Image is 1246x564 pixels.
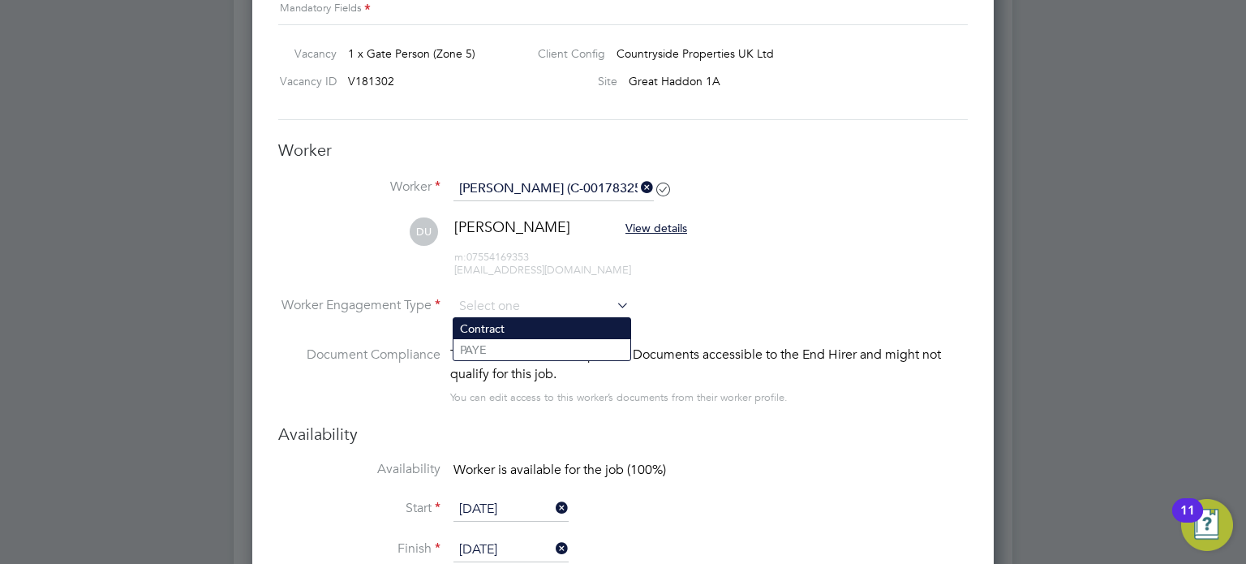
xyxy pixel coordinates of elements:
[278,345,440,404] label: Document Compliance
[450,345,968,384] div: This worker has no Compliance Documents accessible to the End Hirer and might not qualify for thi...
[453,318,630,339] li: Contract
[278,424,968,445] h3: Availability
[278,140,968,161] h3: Worker
[278,500,440,517] label: Start
[525,46,605,61] label: Client Config
[272,46,337,61] label: Vacancy
[1180,510,1195,532] div: 11
[272,74,337,88] label: Vacancy ID
[453,339,630,360] li: PAYE
[453,177,654,201] input: Search for...
[617,46,774,61] span: Countryside Properties UK Ltd
[525,74,617,88] label: Site
[410,217,438,246] span: DU
[348,46,475,61] span: 1 x Gate Person (Zone 5)
[278,461,440,478] label: Availability
[453,538,569,562] input: Select one
[454,217,570,236] span: [PERSON_NAME]
[453,497,569,522] input: Select one
[454,250,466,264] span: m:
[1181,499,1233,551] button: Open Resource Center, 11 new notifications
[454,250,529,264] span: 07554169353
[629,74,720,88] span: Great Haddon 1A
[278,540,440,558] label: Finish
[278,179,440,196] label: Worker
[454,263,631,277] span: [EMAIL_ADDRESS][DOMAIN_NAME]
[453,462,666,478] span: Worker is available for the job (100%)
[625,221,687,235] span: View details
[278,297,440,314] label: Worker Engagement Type
[348,74,394,88] span: V181302
[453,295,629,319] input: Select one
[450,388,788,407] div: You can edit access to this worker’s documents from their worker profile.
